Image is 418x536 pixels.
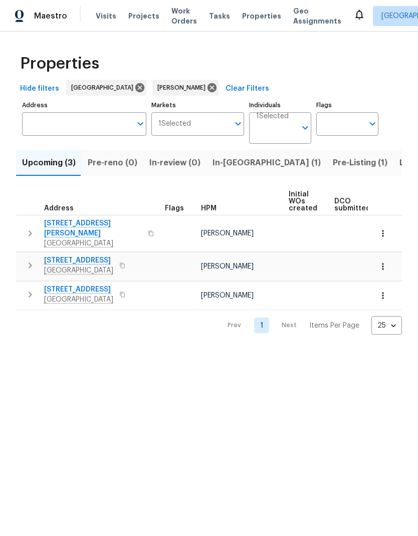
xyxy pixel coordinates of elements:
nav: Pagination Navigation [218,316,402,335]
button: Open [365,117,379,131]
span: Properties [242,11,281,21]
span: Upcoming (3) [22,156,76,170]
span: DCO submitted [334,198,370,212]
span: Clear Filters [226,83,269,95]
button: Clear Filters [222,80,273,98]
div: [GEOGRAPHIC_DATA] [66,80,146,96]
span: Geo Assignments [293,6,341,26]
span: Address [44,205,74,212]
span: [PERSON_NAME] [201,292,254,299]
span: [PERSON_NAME] [201,230,254,237]
button: Hide filters [16,80,63,98]
span: In-review (0) [149,156,200,170]
span: Projects [128,11,159,21]
button: Open [298,121,312,135]
div: 25 [371,313,402,339]
label: Flags [316,102,378,108]
span: Properties [20,59,99,69]
p: Items Per Page [309,321,359,331]
span: Pre-Listing (1) [333,156,387,170]
button: Open [133,117,147,131]
span: [PERSON_NAME] [157,83,210,93]
span: Hide filters [20,83,59,95]
span: [GEOGRAPHIC_DATA] [71,83,137,93]
label: Individuals [249,102,311,108]
div: [PERSON_NAME] [152,80,219,96]
span: Tasks [209,13,230,20]
span: Visits [96,11,116,21]
span: Pre-reno (0) [88,156,137,170]
span: [PERSON_NAME] [201,263,254,270]
button: Open [231,117,245,131]
span: Initial WOs created [289,191,317,212]
span: Flags [165,205,184,212]
span: In-[GEOGRAPHIC_DATA] (1) [213,156,321,170]
span: HPM [201,205,217,212]
span: Maestro [34,11,67,21]
span: Work Orders [171,6,197,26]
span: 1 Selected [256,112,289,121]
label: Address [22,102,146,108]
a: Goto page 1 [254,318,269,333]
label: Markets [151,102,245,108]
span: 1 Selected [158,120,191,128]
